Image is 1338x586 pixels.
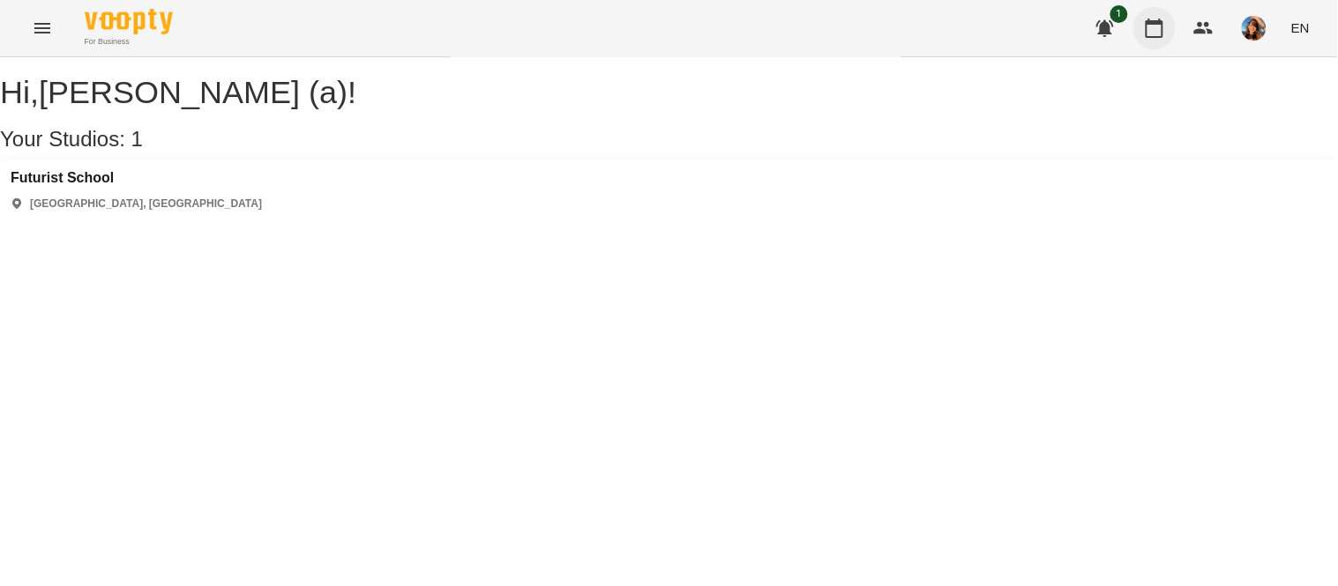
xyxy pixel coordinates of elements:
span: 1 [1110,5,1128,23]
span: 1 [131,127,143,151]
span: EN [1291,19,1310,37]
button: EN [1284,11,1317,44]
p: [GEOGRAPHIC_DATA], [GEOGRAPHIC_DATA] [30,197,262,211]
img: a3cfe7ef423bcf5e9dc77126c78d7dbf.jpg [1242,16,1267,41]
img: Voopty Logo [85,9,173,34]
a: Futurist School [11,170,262,186]
span: For Business [85,36,173,48]
button: Menu [21,7,64,49]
